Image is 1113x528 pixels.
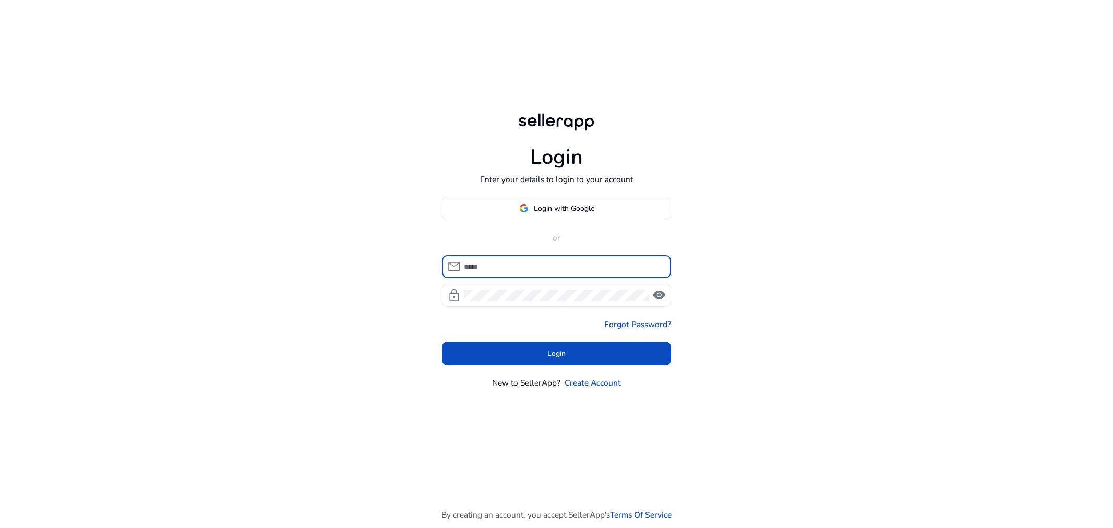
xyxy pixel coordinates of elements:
span: mail [447,260,461,273]
a: Forgot Password? [604,318,671,330]
span: Login with Google [534,203,594,214]
p: Enter your details to login to your account [480,173,633,185]
span: lock [447,289,461,302]
span: visibility [652,289,666,302]
p: New to SellerApp? [492,377,560,389]
button: Login with Google [442,197,672,220]
a: Create Account [565,377,621,389]
button: Login [442,342,672,365]
p: or [442,232,672,244]
h1: Login [530,145,583,170]
img: google-logo.svg [519,203,529,213]
span: Login [547,348,566,359]
a: Terms Of Service [610,509,672,521]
